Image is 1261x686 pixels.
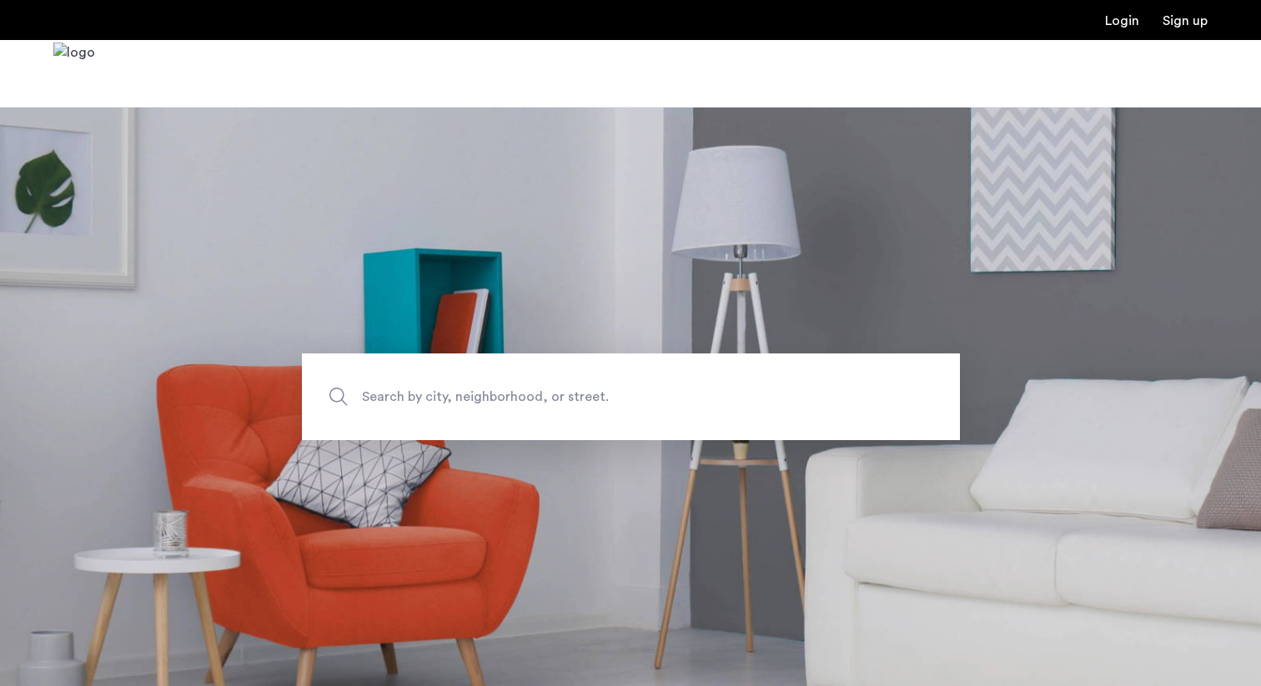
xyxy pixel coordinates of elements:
img: logo [53,43,95,105]
input: Apartment Search [302,353,960,440]
a: Login [1105,14,1139,28]
a: Registration [1163,14,1208,28]
span: Search by city, neighborhood, or street. [362,385,822,408]
a: Cazamio Logo [53,43,95,105]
